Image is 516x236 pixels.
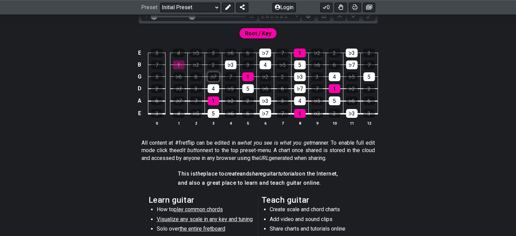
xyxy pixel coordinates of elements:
[225,60,236,69] div: ♭3
[187,120,205,127] th: 2
[346,84,358,93] div: ♭2
[260,72,271,81] div: ♭2
[173,72,185,81] div: ♭6
[363,96,375,105] div: 6
[135,59,144,71] td: B
[135,71,144,83] td: G
[334,12,345,21] button: Move up
[363,72,375,81] div: 5
[277,84,288,93] div: 6
[363,3,375,12] button: Create image
[177,147,203,153] em: edit button
[173,49,185,57] div: 4
[170,120,187,127] th: 1
[363,109,375,118] div: 3
[363,60,375,69] div: 7
[225,96,236,105] div: ♭2
[190,49,202,57] div: ♭5
[135,47,144,59] td: E
[311,109,323,118] div: ♭2
[242,84,254,93] div: 5
[151,84,163,93] div: 2
[260,60,271,69] div: 4
[260,84,271,93] div: ♭6
[294,109,306,118] div: 1
[157,225,253,235] li: Solo over
[363,84,375,93] div: 2
[135,95,144,107] td: A
[276,49,288,57] div: 7
[239,120,256,127] th: 5
[242,60,254,69] div: 3
[329,84,340,93] div: 1
[302,12,314,21] button: Edit Tuning
[178,170,338,178] h4: This is place to and guitar on the Internet,
[207,49,219,57] div: 5
[311,84,323,93] div: 7
[208,109,219,118] div: 5
[190,60,202,69] div: ♭2
[249,170,263,177] em: share
[190,96,202,105] div: 7
[151,49,163,57] div: 3
[311,96,323,105] div: ♭5
[245,29,271,38] span: First enable full edit mode to edit
[236,3,248,12] button: Share Preset
[311,49,323,57] div: ♭2
[222,3,234,12] button: Edit Preset
[320,3,332,12] button: 0
[349,3,361,12] button: Print
[294,84,306,93] div: ♭7
[291,120,308,127] th: 8
[311,60,323,69] div: ♭6
[259,155,269,161] em: URL
[141,4,157,11] span: Preset
[173,96,185,105] div: ♭7
[225,49,236,57] div: ♭6
[329,72,340,81] div: 4
[225,170,240,177] em: create
[225,84,236,93] div: ♭5
[329,96,340,105] div: 5
[222,120,239,127] th: 4
[242,109,254,118] div: 6
[346,72,358,81] div: ♭5
[259,49,271,57] div: ♭7
[208,84,219,93] div: 4
[178,179,338,187] h4: and also a great place to learn and teach guitar online.
[141,139,375,162] p: All content at #fretflip can be edited in a manner. To enable full edit mode click the next to th...
[141,12,257,21] div: Visible fret range
[363,49,375,57] div: 3
[174,206,223,213] span: play common chords
[270,225,366,235] li: Share charts and tutorials online
[256,120,274,127] th: 6
[360,120,378,127] th: 12
[294,72,306,81] div: ♭3
[173,60,185,69] div: 1
[242,72,254,81] div: 1
[329,60,340,69] div: 6
[277,96,288,105] div: 3
[346,96,358,105] div: ♭6
[270,216,366,225] li: Add video and sound clips
[335,3,347,12] button: Toggle Dexterity for all fretkits
[190,109,202,118] div: ♭5
[173,109,185,118] div: 4
[157,206,253,215] li: How to
[328,49,340,57] div: 2
[151,72,163,81] div: 5
[308,120,326,127] th: 9
[346,109,358,118] div: ♭3
[294,96,306,105] div: 4
[326,120,343,127] th: 10
[262,196,368,204] h2: Teach guitar
[311,72,323,81] div: 3
[270,206,366,215] li: Create scale and chord charts
[225,72,236,81] div: 7
[346,49,358,57] div: ♭3
[260,109,271,118] div: ♭7
[205,120,222,127] th: 3
[318,12,330,21] button: Toggle horizontal chord view
[260,96,271,105] div: ♭3
[343,120,360,127] th: 11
